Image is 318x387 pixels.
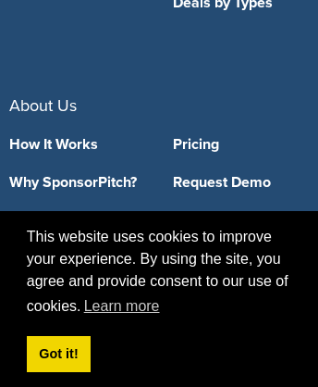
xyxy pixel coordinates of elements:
a: learn more about cookies [81,293,163,320]
span: About Us [9,95,77,116]
a: dismiss cookie message [27,336,91,373]
a: Request Demo [173,175,309,190]
a: Why SponsorPitch? [9,175,145,190]
a: How It Works [9,137,145,152]
span: This website uses cookies to improve your experience. By using the site, you agree and provide co... [27,226,291,320]
a: Pricing [173,137,309,152]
